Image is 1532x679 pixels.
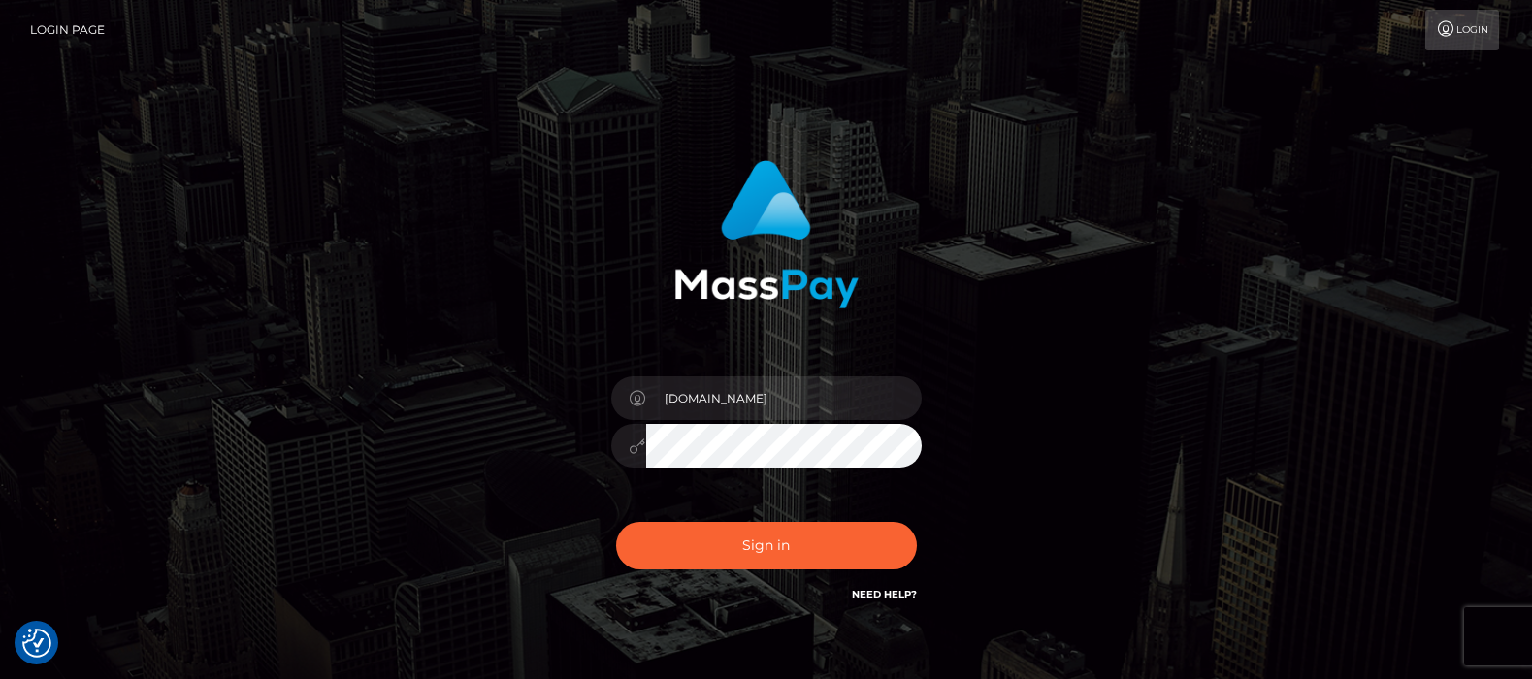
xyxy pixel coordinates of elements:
[646,376,922,420] input: Username...
[1425,10,1499,50] a: Login
[616,522,917,569] button: Sign in
[22,629,51,658] img: Revisit consent button
[22,629,51,658] button: Consent Preferences
[30,10,105,50] a: Login Page
[852,588,917,600] a: Need Help?
[674,160,859,308] img: MassPay Login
